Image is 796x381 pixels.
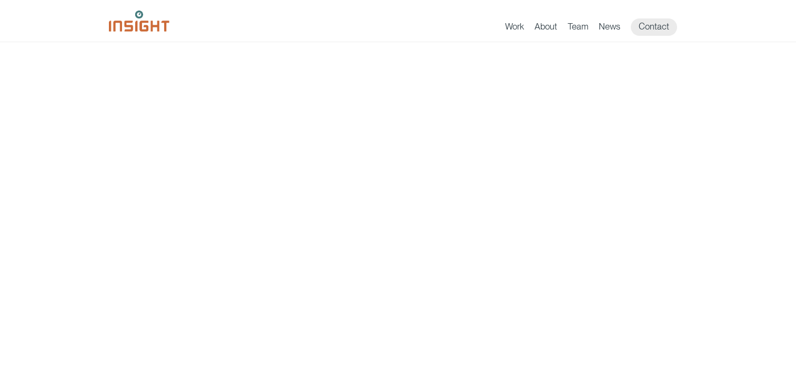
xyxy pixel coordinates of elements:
[505,18,688,36] nav: primary navigation menu
[599,21,620,36] a: News
[505,21,524,36] a: Work
[568,21,588,36] a: Team
[535,21,557,36] a: About
[109,11,169,32] img: Insight Marketing Design
[631,18,677,36] a: Contact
